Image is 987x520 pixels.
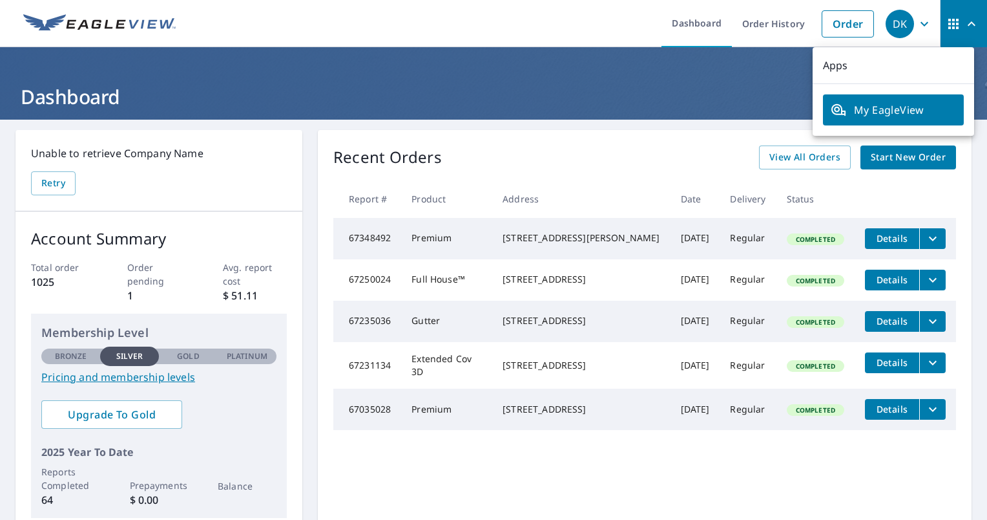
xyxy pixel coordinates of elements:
td: 67035028 [333,389,401,430]
p: Total order [31,261,95,274]
div: [STREET_ADDRESS] [503,314,660,327]
th: Product [401,180,492,218]
div: [STREET_ADDRESS] [503,273,660,286]
span: Details [873,403,911,415]
button: filesDropdownBtn-67348492 [919,228,946,249]
p: 1 [127,288,191,303]
td: Regular [720,342,776,389]
p: 1025 [31,274,95,290]
p: Reports Completed [41,465,100,492]
p: Order pending [127,261,191,288]
td: 67231134 [333,342,401,389]
a: View All Orders [759,146,851,169]
span: Details [873,274,911,286]
td: [DATE] [670,259,720,301]
div: [STREET_ADDRESS] [503,359,660,372]
span: Completed [788,318,843,327]
p: 64 [41,492,100,508]
span: Details [873,356,911,369]
a: Pricing and membership levels [41,369,276,385]
th: Address [492,180,670,218]
td: [DATE] [670,389,720,430]
p: Avg. report cost [223,261,287,288]
a: Upgrade To Gold [41,400,182,429]
p: Account Summary [31,227,287,250]
td: [DATE] [670,301,720,342]
button: filesDropdownBtn-67035028 [919,399,946,420]
button: detailsBtn-67348492 [865,228,919,249]
button: detailsBtn-67231134 [865,352,919,373]
button: detailsBtn-67250024 [865,270,919,290]
button: Retry [31,171,76,195]
th: Date [670,180,720,218]
p: Silver [116,351,143,362]
img: EV Logo [23,14,176,34]
span: My EagleView [831,102,956,118]
p: Balance [218,479,276,493]
td: Extended Cov 3D [401,342,492,389]
a: Order [822,10,874,38]
th: Report # [333,180,401,218]
p: Prepayments [130,479,189,492]
span: Completed [788,276,843,285]
span: Upgrade To Gold [52,407,172,422]
p: Unable to retrieve Company Name [31,146,287,161]
td: Regular [720,218,776,259]
span: Start New Order [871,149,946,166]
p: Gold [177,351,199,362]
span: View All Orders [769,149,840,166]
td: Premium [401,218,492,259]
td: Full House™ [401,259,492,301]
p: Platinum [227,351,267,362]
span: Completed [788,235,843,244]
p: $ 51.11 [223,288,287,303]
span: Details [873,232,911,244]
div: [STREET_ADDRESS][PERSON_NAME] [503,232,660,244]
td: Gutter [401,301,492,342]
p: Apps [813,47,974,84]
h1: Dashboard [16,83,971,110]
span: Retry [41,175,65,191]
button: filesDropdownBtn-67231134 [919,352,946,373]
td: Regular [720,301,776,342]
div: [STREET_ADDRESS] [503,403,660,416]
p: $ 0.00 [130,492,189,508]
a: Start New Order [860,146,956,169]
td: Premium [401,389,492,430]
p: Membership Level [41,324,276,341]
p: Bronze [55,351,87,362]
span: Details [873,315,911,327]
a: My EagleView [823,94,964,125]
button: filesDropdownBtn-67250024 [919,270,946,290]
button: detailsBtn-67035028 [865,399,919,420]
th: Delivery [720,180,776,218]
span: Completed [788,406,843,415]
p: Recent Orders [333,146,442,169]
button: detailsBtn-67235036 [865,311,919,332]
td: [DATE] [670,342,720,389]
button: filesDropdownBtn-67235036 [919,311,946,332]
p: 2025 Year To Date [41,444,276,460]
td: 67250024 [333,259,401,301]
td: 67348492 [333,218,401,259]
td: Regular [720,259,776,301]
td: Regular [720,389,776,430]
th: Status [776,180,855,218]
span: Completed [788,362,843,371]
div: DK [886,10,914,38]
td: 67235036 [333,301,401,342]
td: [DATE] [670,218,720,259]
